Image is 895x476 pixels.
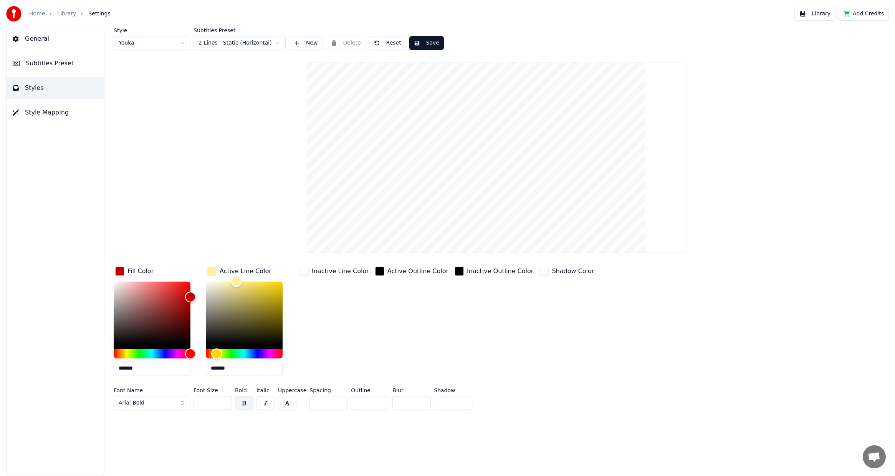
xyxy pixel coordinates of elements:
[256,388,275,393] label: Italic
[6,6,22,22] img: youka
[220,267,271,276] div: Active Line Color
[114,282,190,345] div: Color
[387,267,448,276] div: Active Outline Color
[794,7,835,21] button: Library
[434,388,472,393] label: Shadow
[26,59,74,68] span: Subtitles Preset
[552,267,594,276] div: Shadow Color
[409,36,444,50] button: Save
[467,267,533,276] div: Inactive Outline Color
[114,388,190,393] label: Font Name
[374,265,450,277] button: Active Outline Color
[194,28,286,33] label: Subtitles Preset
[369,36,406,50] button: Reset
[7,102,104,123] button: Style Mapping
[392,388,431,393] label: Blur
[88,10,110,18] span: Settings
[25,108,69,117] span: Style Mapping
[235,388,253,393] label: Bold
[206,265,273,277] button: Active Line Color
[839,7,889,21] button: Add Credits
[538,265,596,277] button: Shadow Color
[114,349,190,358] div: Hue
[7,28,104,50] button: General
[298,265,371,277] button: Inactive Line Color
[114,265,155,277] button: Fill Color
[29,10,111,18] nav: breadcrumb
[289,36,323,50] button: New
[57,10,76,18] a: Library
[206,349,283,358] div: Hue
[119,399,144,407] span: Arial Bold
[7,77,104,99] button: Styles
[7,53,104,74] button: Subtitles Preset
[25,34,49,43] span: General
[194,388,232,393] label: Font Size
[29,10,45,18] a: Home
[309,388,348,393] label: Spacing
[351,388,389,393] label: Outline
[127,267,154,276] div: Fill Color
[453,265,535,277] button: Inactive Outline Color
[206,282,283,345] div: Color
[278,388,306,393] label: Uppercase
[863,445,886,468] div: Obre el xat
[312,267,369,276] div: Inactive Line Color
[25,83,44,93] span: Styles
[114,28,190,33] label: Style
